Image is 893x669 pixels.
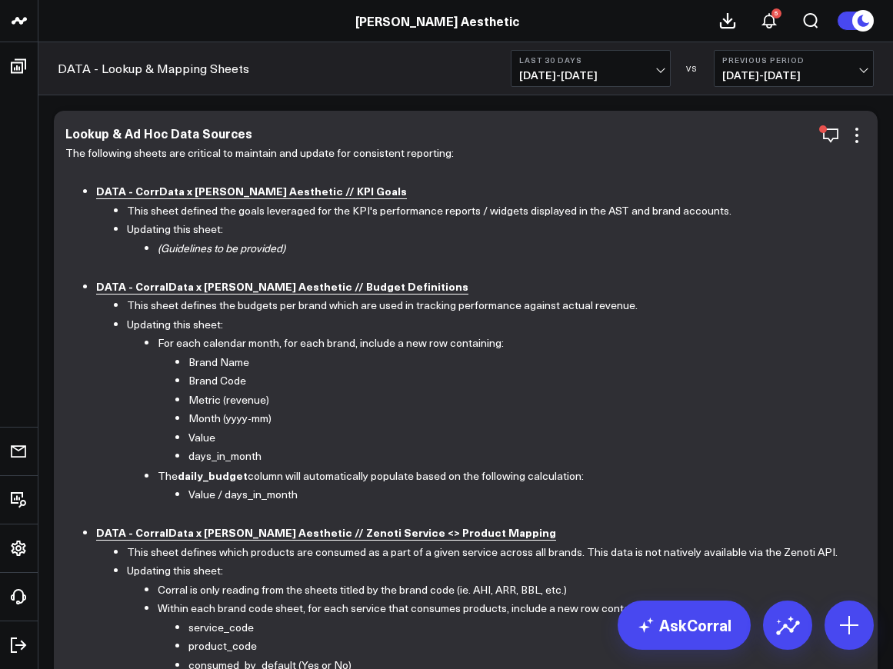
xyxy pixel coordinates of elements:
[158,334,855,353] li: For each calendar month, for each brand, include a new row containing:
[96,279,468,295] a: DATA - CorralData x [PERSON_NAME] Aesthetic // Budget Definitions
[188,391,855,410] li: Metric (revenue)
[722,55,865,65] b: Previous Period
[158,466,855,486] li: The column will automatically populate based on the following calculation:
[188,618,855,637] li: service_code
[188,428,855,448] li: Value
[678,64,706,73] div: VS
[127,220,855,239] li: Updating this sheet:
[96,524,556,540] b: DATA - CorralData x [PERSON_NAME] Aesthetic // Zenoti Service <> Product Mapping
[355,12,519,29] a: [PERSON_NAME] Aesthetic
[618,601,751,650] a: AskCorral
[158,241,285,255] i: (Guidelines to be provided)
[188,409,855,428] li: Month (yyyy-mm)
[127,201,855,221] li: This sheet defined the goals leveraged for the KPI's performance reports / widgets displayed in t...
[188,485,855,523] li: Value / days_in_month
[96,278,468,294] b: DATA - CorralData x [PERSON_NAME] Aesthetic // Budget Definitions
[178,468,248,483] b: daily_budget
[127,296,855,315] li: This sheet defines the budgets per brand which are used in tracking performance against actual re...
[722,69,865,82] span: [DATE] - [DATE]
[188,371,855,391] li: Brand Code
[65,144,855,163] p: The following sheets are critical to maintain and update for consistent reporting:
[127,315,855,334] li: Updating this sheet:
[96,184,407,199] a: DATA - CorrData x [PERSON_NAME] Aesthetic // KPI Goals
[511,50,671,87] button: Last 30 Days[DATE]-[DATE]
[96,183,407,198] b: DATA - CorrData x [PERSON_NAME] Aesthetic // KPI Goals
[58,60,249,77] a: DATA - Lookup & Mapping Sheets
[65,125,252,141] div: Lookup & Ad Hoc Data Sources
[96,525,556,541] a: DATA - CorralData x [PERSON_NAME] Aesthetic // Zenoti Service <> Product Mapping
[771,8,781,18] div: 5
[519,55,662,65] b: Last 30 Days
[188,637,855,656] li: product_code
[158,581,855,600] li: Corral is only reading from the sheets titled by the brand code (ie. AHI, ARR, BBL, etc.)
[127,543,855,562] li: This sheet defines which products are consumed as a part of a given service across all brands. Th...
[714,50,874,87] button: Previous Period[DATE]-[DATE]
[519,69,662,82] span: [DATE] - [DATE]
[158,599,855,618] li: Within each brand code sheet, for each service that consumes products, include a new row containing:
[188,447,855,466] li: days_in_month
[127,561,855,581] li: Updating this sheet:
[188,353,855,372] li: Brand Name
